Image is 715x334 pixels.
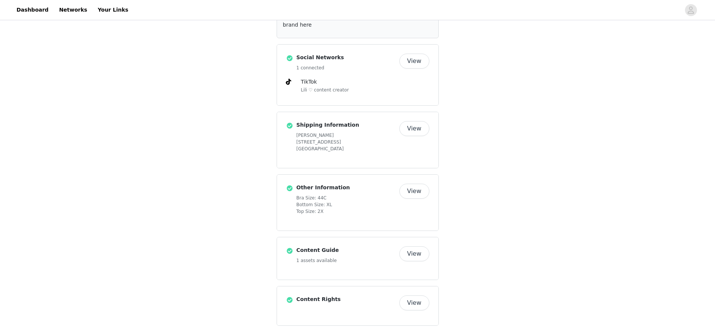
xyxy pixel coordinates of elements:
[297,184,396,192] h4: Other Information
[297,208,396,215] span: Top Size: 2X
[297,201,396,208] span: Bottom Size: XL
[297,195,396,201] span: Bra Size: 44C
[399,184,429,199] button: View
[277,112,439,168] div: Shipping Information
[297,121,396,129] h4: Shipping Information
[297,295,396,303] h4: Content Rights
[277,237,439,280] div: Content Guide
[301,87,429,93] h5: Lili ♡ content creator
[399,300,429,306] a: View
[399,58,429,64] a: View
[399,251,429,257] a: View
[399,189,429,194] a: View
[297,65,324,70] span: 1 connected
[297,132,396,152] h5: [PERSON_NAME] [STREET_ADDRESS] [GEOGRAPHIC_DATA]
[399,126,429,132] a: View
[277,174,439,231] div: Other Information
[277,286,439,326] div: Content Rights
[297,246,396,254] h4: Content Guide
[12,1,53,18] a: Dashboard
[687,4,694,16] div: avatar
[301,78,429,86] h4: TikTok
[277,44,439,106] div: Social Networks
[297,54,396,61] h4: Social Networks
[93,1,133,18] a: Your Links
[399,295,429,310] button: View
[399,246,429,261] button: View
[297,257,396,264] h5: 1 assets available
[399,121,429,136] button: View
[399,54,429,69] button: View
[54,1,92,18] a: Networks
